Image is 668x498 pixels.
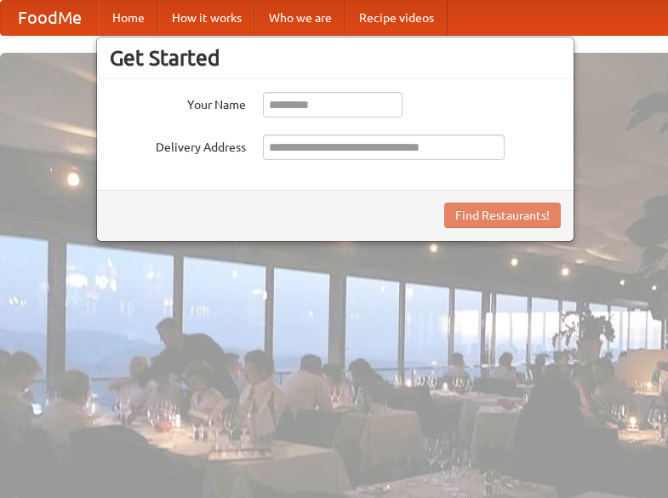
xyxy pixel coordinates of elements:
[110,92,246,113] label: Your Name
[158,1,255,35] a: How it works
[444,203,561,228] button: Find Restaurants!
[345,1,448,35] a: Recipe videos
[110,135,246,156] label: Delivery Address
[255,1,345,35] a: Who we are
[1,1,99,35] a: FoodMe
[99,1,158,35] a: Home
[110,45,561,71] h3: Get Started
